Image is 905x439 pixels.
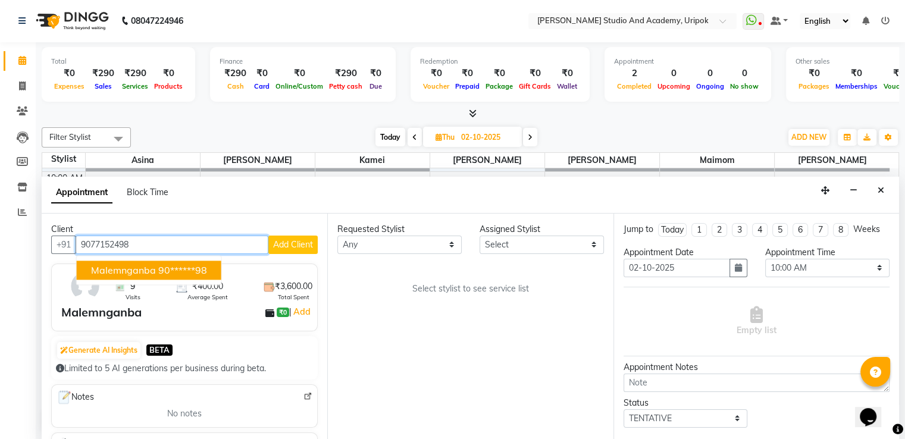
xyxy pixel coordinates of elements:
li: 4 [752,223,768,237]
li: 1 [691,223,707,237]
span: Memberships [832,82,881,90]
div: Stylist [42,153,85,165]
div: Assigned Stylist [480,223,604,236]
input: 2025-10-02 [458,128,517,146]
span: Empty list [737,306,776,337]
div: Appointment Time [765,246,890,259]
span: Filter Stylist [49,132,91,142]
img: logo [30,4,112,37]
li: 2 [712,223,727,237]
span: Petty cash [326,82,365,90]
span: Notes [57,390,94,405]
iframe: chat widget [855,391,893,427]
div: 0 [655,67,693,80]
li: 8 [833,223,848,237]
span: Voucher [420,82,452,90]
div: ₹0 [365,67,386,80]
div: Malemnganba [61,303,142,321]
div: Finance [220,57,386,67]
span: Card [251,82,273,90]
div: Today [661,224,684,236]
div: Redemption [420,57,580,67]
span: Appointment [51,182,112,203]
span: Wallet [554,82,580,90]
div: ₹0 [51,67,87,80]
div: Limited to 5 AI generations per business during beta. [56,362,313,375]
span: Kamei [315,153,430,168]
div: 0 [727,67,762,80]
button: +91 [51,236,76,254]
div: ₹0 [251,67,273,80]
span: Sales [92,82,115,90]
span: Thu [433,133,458,142]
div: Total [51,57,186,67]
div: Appointment Date [624,246,748,259]
div: ₹0 [452,67,483,80]
div: ₹0 [554,67,580,80]
span: Due [367,82,385,90]
div: ₹0 [420,67,452,80]
div: Requested Stylist [337,223,462,236]
div: Appointment Notes [624,361,890,374]
span: Upcoming [655,82,693,90]
img: avatar [68,269,102,303]
span: Asina [86,153,200,168]
div: ₹290 [326,67,365,80]
div: 10:00 AM [44,172,85,184]
div: Jump to [624,223,653,236]
span: [PERSON_NAME] [201,153,315,168]
span: Total Spent [278,293,309,302]
div: Client [51,223,318,236]
span: No notes [167,407,202,420]
span: ADD NEW [791,133,826,142]
span: [PERSON_NAME] [775,153,890,168]
span: [PERSON_NAME] [545,153,659,168]
div: ₹0 [273,67,326,80]
span: Maimom [660,153,774,168]
div: Status [624,397,748,409]
div: ₹0 [796,67,832,80]
span: Ongoing [693,82,727,90]
span: Cash [224,82,247,90]
div: ₹0 [832,67,881,80]
span: Gift Cards [516,82,554,90]
li: 3 [732,223,747,237]
span: Block Time [127,187,168,197]
div: Weeks [853,223,880,236]
span: [PERSON_NAME] [430,153,544,168]
span: Select stylist to see service list [412,283,529,295]
input: yyyy-mm-dd [624,259,731,277]
div: ₹290 [119,67,151,80]
div: Appointment [614,57,762,67]
span: | [289,305,312,319]
div: ₹0 [151,67,186,80]
b: 08047224946 [131,4,183,37]
span: Malemnganba [91,264,156,276]
span: ₹3,600.00 [275,280,312,293]
span: Expenses [51,82,87,90]
div: ₹0 [483,67,516,80]
li: 7 [813,223,828,237]
span: Services [119,82,151,90]
span: Packages [796,82,832,90]
li: 5 [772,223,788,237]
span: ₹0 [277,308,289,317]
span: Online/Custom [273,82,326,90]
span: Add Client [273,239,313,250]
div: ₹290 [220,67,251,80]
div: 2 [614,67,655,80]
span: Prepaid [452,82,483,90]
li: 6 [793,223,808,237]
div: ₹0 [516,67,554,80]
span: 9 [130,280,135,293]
button: Add Client [268,236,318,254]
span: Products [151,82,186,90]
span: ₹400.00 [192,280,223,293]
span: Average Spent [187,293,228,302]
span: BETA [146,344,173,356]
span: No show [727,82,762,90]
span: Today [375,128,405,146]
button: Close [872,181,890,200]
span: Completed [614,82,655,90]
button: Generate AI Insights [57,342,140,359]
